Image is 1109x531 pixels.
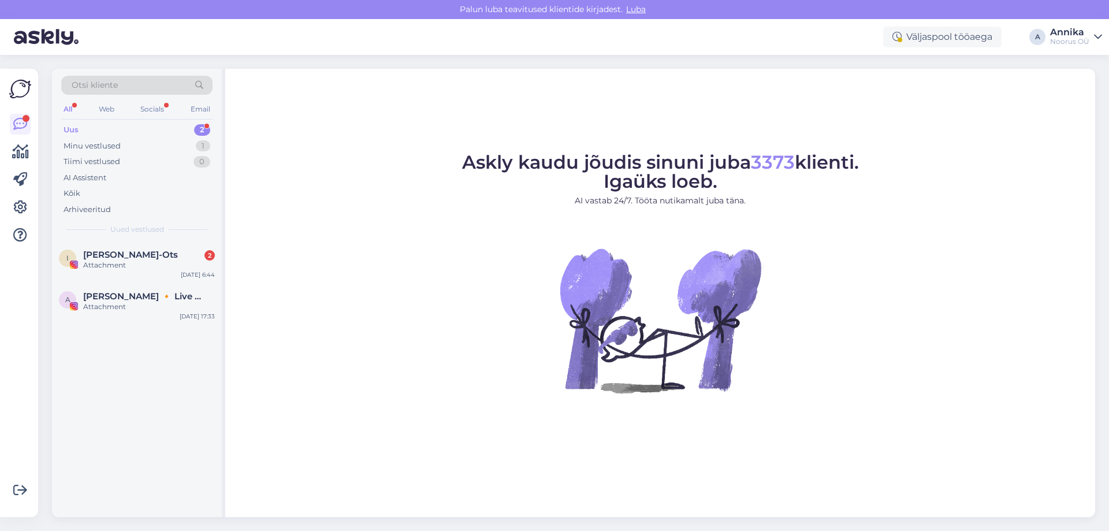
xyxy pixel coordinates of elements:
img: No Chat active [556,216,764,424]
div: [DATE] 17:33 [180,312,215,321]
div: Noorus OÜ [1050,37,1089,46]
span: 3373 [751,151,795,173]
div: AI Assistent [64,172,106,184]
img: Askly Logo [9,78,31,100]
div: All [61,102,75,117]
span: Uued vestlused [110,224,164,235]
div: 1 [196,140,210,152]
span: Luba [623,4,649,14]
div: Attachment [83,302,215,312]
div: Socials [138,102,166,117]
div: Email [188,102,213,117]
span: I [66,254,69,262]
div: [DATE] 6:44 [181,270,215,279]
div: Tiimi vestlused [64,156,120,168]
span: Irjana Viitkin-Ots [83,250,178,260]
a: AnnikaNoorus OÜ [1050,28,1102,46]
div: Attachment [83,260,215,270]
div: Annika [1050,28,1089,37]
div: 0 [193,156,210,168]
span: A [65,295,70,304]
div: A [1029,29,1045,45]
span: Askly kaudu jõudis sinuni juba klienti. Igaüks loeb. [462,151,859,192]
div: Minu vestlused [64,140,121,152]
p: AI vastab 24/7. Tööta nutikamalt juba täna. [462,195,859,207]
div: 2 [194,124,210,136]
div: Arhiveeritud [64,204,111,216]
div: 2 [204,250,215,261]
div: Uus [64,124,79,136]
span: Annee Kàlinen 🔸 Live music performer 🔸 Digi turundus [83,291,203,302]
div: Kõik [64,188,80,199]
span: Otsi kliente [72,79,118,91]
div: Väljaspool tööaega [883,27,1002,47]
div: Web [96,102,117,117]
